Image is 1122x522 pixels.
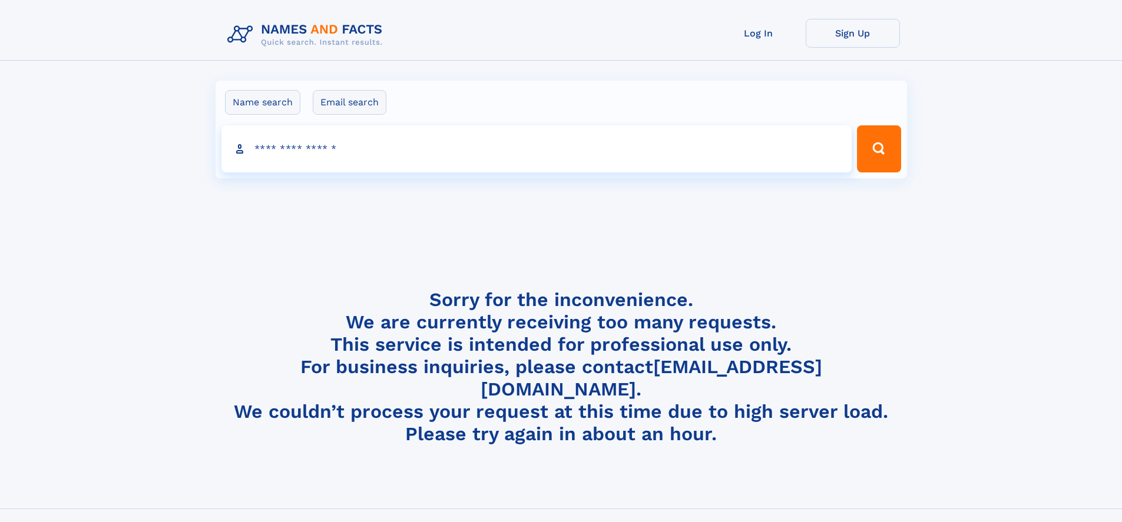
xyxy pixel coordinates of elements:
[857,125,901,172] button: Search Button
[221,125,852,172] input: search input
[711,19,806,48] a: Log In
[223,288,900,445] h4: Sorry for the inconvenience. We are currently receiving too many requests. This service is intend...
[806,19,900,48] a: Sign Up
[313,90,386,115] label: Email search
[481,355,822,400] a: [EMAIL_ADDRESS][DOMAIN_NAME]
[223,19,392,51] img: Logo Names and Facts
[225,90,300,115] label: Name search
